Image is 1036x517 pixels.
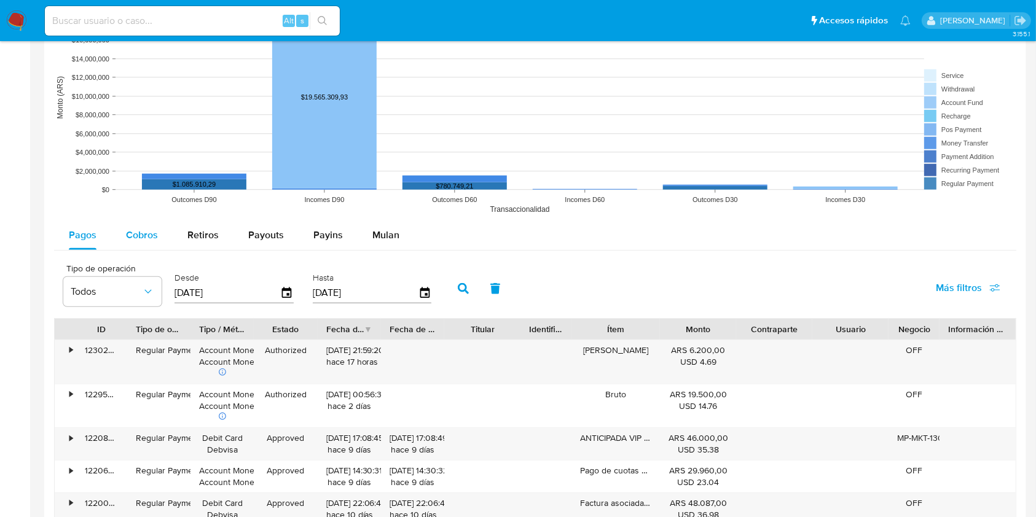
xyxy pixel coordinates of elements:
[900,15,911,26] a: Notificaciones
[819,14,888,27] span: Accesos rápidos
[1013,29,1030,39] span: 3.155.1
[940,15,1010,26] p: agustina.viggiano@mercadolibre.com
[45,13,340,29] input: Buscar usuario o caso...
[1014,14,1027,27] a: Salir
[284,15,294,26] span: Alt
[310,12,335,29] button: search-icon
[300,15,304,26] span: s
